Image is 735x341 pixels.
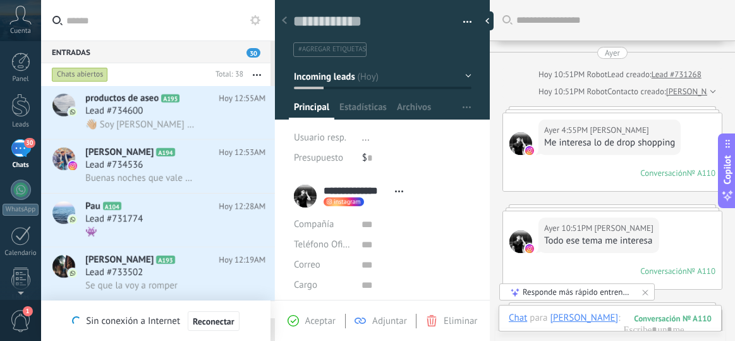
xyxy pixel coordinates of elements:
[72,311,239,332] div: Sin conexión a Internet
[587,69,607,80] span: Robot
[24,138,35,148] span: 30
[10,27,31,35] span: Cuenta
[544,124,590,137] div: Ayer 4:55PM
[523,287,633,297] div: Responde más rápido entrenando a tu asistente AI con tus fuentes de datos
[23,306,33,316] span: 1
[372,315,407,327] span: Adjuntar
[219,146,265,159] span: Hoy 12:53AM
[85,105,143,118] span: Lead #734600
[538,85,587,98] div: Hoy 10:51PM
[294,275,352,295] div: Cargo
[219,92,265,105] span: Hoy 12:55AM
[652,68,702,81] a: Lead #731268
[362,148,471,168] div: $
[530,312,547,325] span: para
[3,204,39,216] div: WhatsApp
[687,266,715,276] div: № A110
[397,101,431,120] span: Archivos
[550,312,618,323] div: Lucas Calderon
[68,161,77,170] img: icon
[294,214,352,235] div: Compañía
[41,86,275,139] a: avatariconproductos de aseoA195Hoy 12:55AMLead #734600👋🏼 Soy [PERSON_NAME] [PERSON_NAME] quiero m...
[640,168,687,178] div: Conversación
[481,11,494,30] div: Ocultar
[156,256,174,264] span: A193
[156,148,174,156] span: A194
[607,85,666,98] div: Contacto creado:
[210,68,243,81] div: Total: 38
[587,86,607,97] span: Robot
[362,132,370,144] span: ...
[41,140,275,193] a: avataricon[PERSON_NAME]A194Hoy 12:53AMLead #734536Buenas noches que vale el curso
[298,45,366,54] span: #agregar etiquetas
[161,94,179,102] span: A195
[68,215,77,224] img: icon
[294,148,353,168] div: Presupuesto
[640,266,687,276] div: Conversación
[188,311,240,332] button: Reconectar
[721,155,734,184] span: Copilot
[607,68,652,81] div: Lead creado:
[219,200,265,213] span: Hoy 12:28AM
[525,244,534,253] img: instagram.svg
[3,161,39,170] div: Chats
[246,48,260,58] span: 30
[52,67,108,82] div: Chats abiertos
[85,118,196,130] span: 👋🏼 Soy [PERSON_NAME] [PERSON_NAME] quiero mostrarte el mismo camino que me llevó de cero a factur...
[509,132,532,155] span: Lucas Calderon
[41,194,275,247] a: avatariconPauA104Hoy 12:28AMLead #731774👾
[544,137,675,149] div: Me interesa lo de drop shopping
[294,239,360,251] span: Teléfono Oficina
[85,226,97,238] span: 👾
[525,146,534,155] img: instagram.svg
[618,312,620,325] span: :
[687,168,715,178] div: № A110
[85,159,143,171] span: Lead #734536
[605,47,620,59] div: Ayer
[294,152,343,164] span: Presupuesto
[193,317,234,326] span: Reconectar
[444,315,477,327] span: Eliminar
[68,108,77,116] img: icon
[41,40,270,63] div: Entradas
[544,222,595,235] div: Ayer 10:51PM
[243,63,270,86] button: Más
[3,249,39,257] div: Calendario
[3,75,39,84] div: Panel
[294,255,320,275] button: Correo
[339,101,387,120] span: Estadísticas
[294,259,320,271] span: Correo
[85,92,159,105] span: productos de aseo
[590,124,648,137] span: Lucas Calderon
[41,247,275,301] a: avataricon[PERSON_NAME]A193Hoy 12:19AMLead #733502Se que la voy a romper
[85,200,100,213] span: Pau
[85,254,154,266] span: [PERSON_NAME]
[3,121,39,129] div: Leads
[294,235,352,255] button: Teléfono Oficina
[294,101,329,120] span: Principal
[595,222,653,235] span: Lucas Calderon
[68,269,77,278] img: icon
[103,202,121,210] span: A104
[85,280,178,292] span: Se que la voy a romper
[219,254,265,266] span: Hoy 12:19AM
[294,128,353,148] div: Usuario resp.
[294,132,346,144] span: Usuario resp.
[634,313,712,324] div: 110
[85,172,196,184] span: Buenas noches que vale el curso
[294,280,317,290] span: Cargo
[666,85,725,98] a: [PERSON_NAME]
[305,315,336,327] span: Aceptar
[544,235,653,247] div: Todo ese tema me interesa
[538,68,587,81] div: Hoy 10:51PM
[509,230,532,253] span: Lucas Calderon
[334,199,361,205] span: instagram
[85,266,143,279] span: Lead #733502
[85,146,154,159] span: [PERSON_NAME]
[85,213,143,225] span: Lead #731774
